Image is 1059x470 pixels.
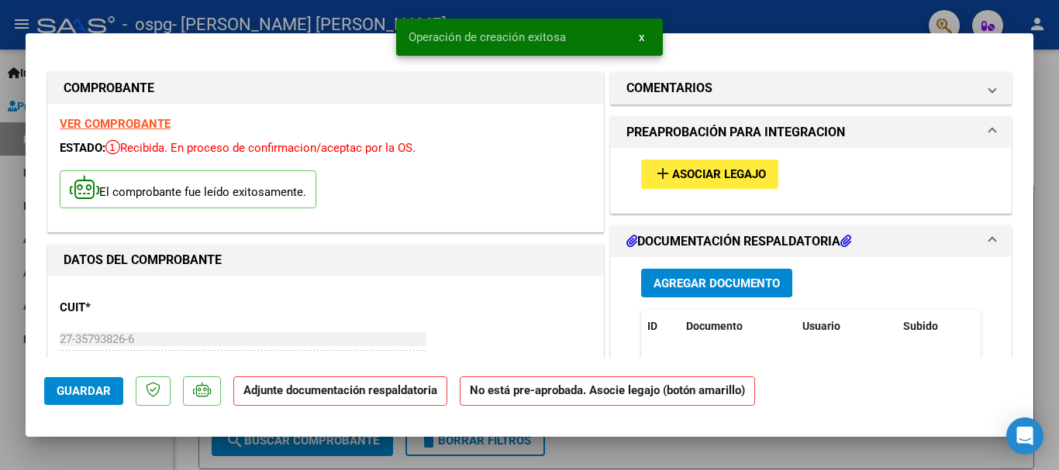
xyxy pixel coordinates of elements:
[611,226,1011,257] mat-expansion-panel-header: DOCUMENTACIÓN RESPALDATORIA
[60,141,105,155] span: ESTADO:
[44,377,123,405] button: Guardar
[611,117,1011,148] mat-expansion-panel-header: PREAPROBACIÓN PARA INTEGRACION
[626,232,851,251] h1: DOCUMENTACIÓN RESPALDATORIA
[654,164,672,183] mat-icon: add
[57,384,111,398] span: Guardar
[654,276,780,290] span: Agregar Documento
[60,170,316,208] p: El comprobante fue leído exitosamente.
[64,81,154,95] strong: COMPROBANTE
[626,123,845,142] h1: PREAPROBACIÓN PARA INTEGRACION
[639,30,644,44] span: x
[641,160,778,188] button: Asociar Legajo
[686,320,743,332] span: Documento
[903,320,938,332] span: Subido
[796,310,897,343] datatable-header-cell: Usuario
[626,23,657,51] button: x
[647,320,657,332] span: ID
[611,73,1011,104] mat-expansion-panel-header: COMENTARIOS
[641,310,680,343] datatable-header-cell: ID
[243,383,437,397] strong: Adjunte documentación respaldatoria
[105,141,416,155] span: Recibida. En proceso de confirmacion/aceptac por la OS.
[974,310,1052,343] datatable-header-cell: Acción
[672,168,766,182] span: Asociar Legajo
[626,79,712,98] h1: COMENTARIOS
[1006,417,1043,455] div: Open Intercom Messenger
[64,252,222,267] strong: DATOS DEL COMPROBANTE
[460,376,755,407] strong: No está pre-aprobada. Asocie legajo (botón amarillo)
[641,269,792,297] button: Agregar Documento
[802,320,840,332] span: Usuario
[60,299,219,317] p: CUIT
[611,148,1011,212] div: PREAPROBACIÓN PARA INTEGRACION
[409,29,566,45] span: Operación de creación exitosa
[897,310,974,343] datatable-header-cell: Subido
[60,117,171,131] a: VER COMPROBANTE
[680,310,796,343] datatable-header-cell: Documento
